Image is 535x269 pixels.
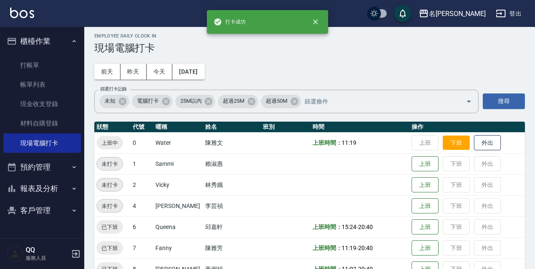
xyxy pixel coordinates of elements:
[415,5,489,22] button: 名[PERSON_NAME]
[203,132,261,153] td: 陳雅文
[96,138,123,147] span: 上班中
[492,6,525,21] button: 登出
[261,97,292,105] span: 超過50M
[96,223,123,232] span: 已下班
[153,122,203,133] th: 暱稱
[120,64,147,80] button: 昨天
[358,224,373,230] span: 20:40
[3,178,81,200] button: 報表及分析
[131,237,153,258] td: 7
[94,122,131,133] th: 狀態
[26,254,69,262] p: 服務人員
[97,181,123,189] span: 未打卡
[3,133,81,153] a: 現場電腦打卡
[10,8,34,18] img: Logo
[3,200,81,221] button: 客戶管理
[172,64,204,80] button: [DATE]
[429,8,486,19] div: 名[PERSON_NAME]
[97,160,123,168] span: 未打卡
[409,122,525,133] th: 操作
[175,97,207,105] span: 25M以內
[412,240,439,256] button: 上班
[394,5,411,22] button: save
[131,195,153,216] td: 4
[342,245,356,251] span: 11:19
[3,114,81,133] a: 材料自購登錄
[358,245,373,251] span: 20:40
[94,33,525,39] h2: Employee Daily Clock In
[97,202,123,210] span: 未打卡
[132,97,164,105] span: 電腦打卡
[214,18,246,26] span: 打卡成功
[218,97,249,105] span: 超過25M
[203,237,261,258] td: 陳雅芳
[203,153,261,174] td: 賴淑惠
[462,95,476,108] button: Open
[412,198,439,214] button: 上班
[203,195,261,216] td: 李芸禎
[153,195,203,216] td: [PERSON_NAME]
[7,245,24,262] img: Person
[153,132,203,153] td: Water
[131,132,153,153] td: 0
[96,244,123,253] span: 已下班
[474,135,501,151] button: 外出
[132,95,173,108] div: 電腦打卡
[175,95,216,108] div: 25M以內
[412,219,439,235] button: 上班
[3,56,81,75] a: 打帳單
[153,153,203,174] td: Sammi
[313,139,342,146] b: 上班時間：
[310,216,410,237] td: -
[203,216,261,237] td: 邱嘉軒
[26,246,69,254] h5: QQ
[310,237,410,258] td: -
[147,64,173,80] button: 今天
[218,95,258,108] div: 超過25M
[412,177,439,193] button: 上班
[131,216,153,237] td: 6
[131,153,153,174] td: 1
[94,64,120,80] button: 前天
[313,245,342,251] b: 上班時間：
[153,237,203,258] td: Fanny
[342,224,356,230] span: 15:24
[153,174,203,195] td: Vicky
[3,75,81,94] a: 帳單列表
[261,122,310,133] th: 班別
[131,122,153,133] th: 代號
[153,216,203,237] td: Queena
[100,86,127,92] label: 篩選打卡記錄
[261,95,301,108] div: 超過50M
[483,93,525,109] button: 搜尋
[302,94,451,109] input: 篩選條件
[313,224,342,230] b: 上班時間：
[306,13,325,31] button: close
[443,136,470,150] button: 下班
[99,97,120,105] span: 未知
[94,42,525,54] h3: 現場電腦打卡
[342,139,356,146] span: 11:19
[203,174,261,195] td: 林秀娥
[3,156,81,178] button: 預約管理
[412,156,439,172] button: 上班
[203,122,261,133] th: 姓名
[131,174,153,195] td: 2
[3,30,81,52] button: 櫃檯作業
[99,95,129,108] div: 未知
[310,122,410,133] th: 時間
[3,94,81,114] a: 現金收支登錄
